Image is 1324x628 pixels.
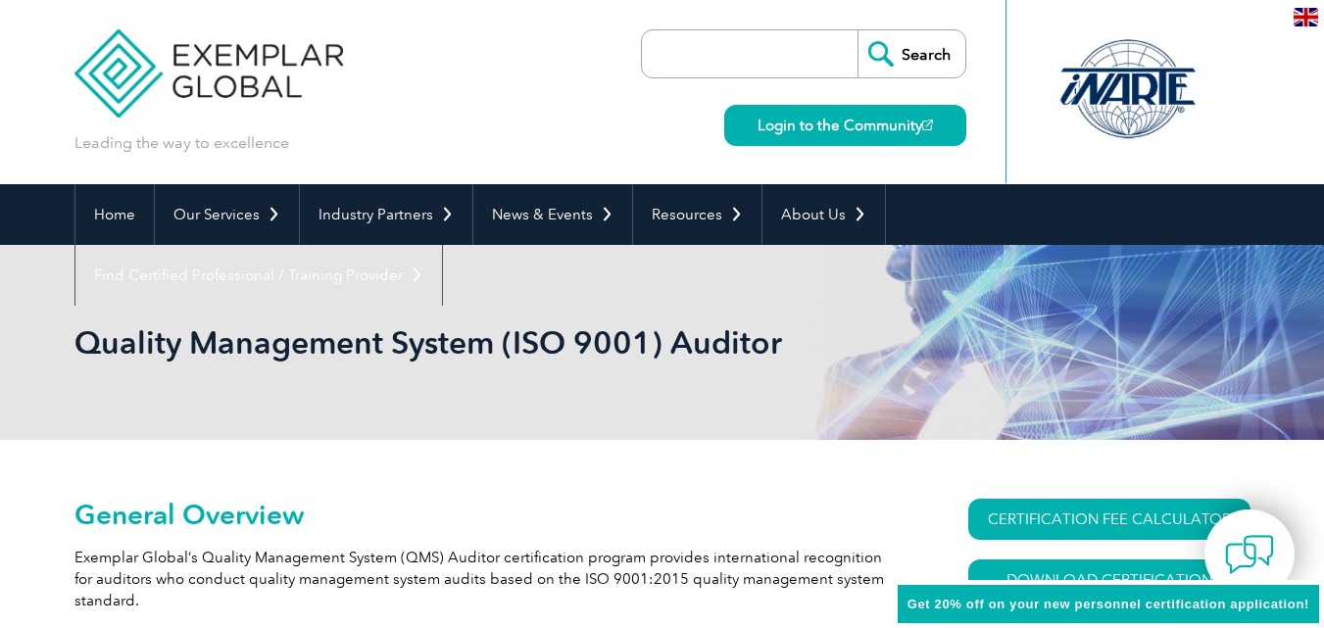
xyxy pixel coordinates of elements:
[762,184,885,245] a: About Us
[300,184,472,245] a: Industry Partners
[633,184,761,245] a: Resources
[74,547,898,611] p: Exemplar Global’s Quality Management System (QMS) Auditor certification program provides internat...
[724,105,966,146] a: Login to the Community
[968,559,1250,618] a: Download Certification Requirements
[155,184,299,245] a: Our Services
[74,132,289,154] p: Leading the way to excellence
[74,323,827,362] h1: Quality Management System (ISO 9001) Auditor
[968,499,1250,540] a: CERTIFICATION FEE CALCULATOR
[1294,8,1318,26] img: en
[74,499,898,530] h2: General Overview
[75,184,154,245] a: Home
[922,120,933,130] img: open_square.png
[75,245,442,306] a: Find Certified Professional / Training Provider
[473,184,632,245] a: News & Events
[858,30,965,77] input: Search
[907,597,1309,611] span: Get 20% off on your new personnel certification application!
[1225,530,1274,579] img: contact-chat.png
